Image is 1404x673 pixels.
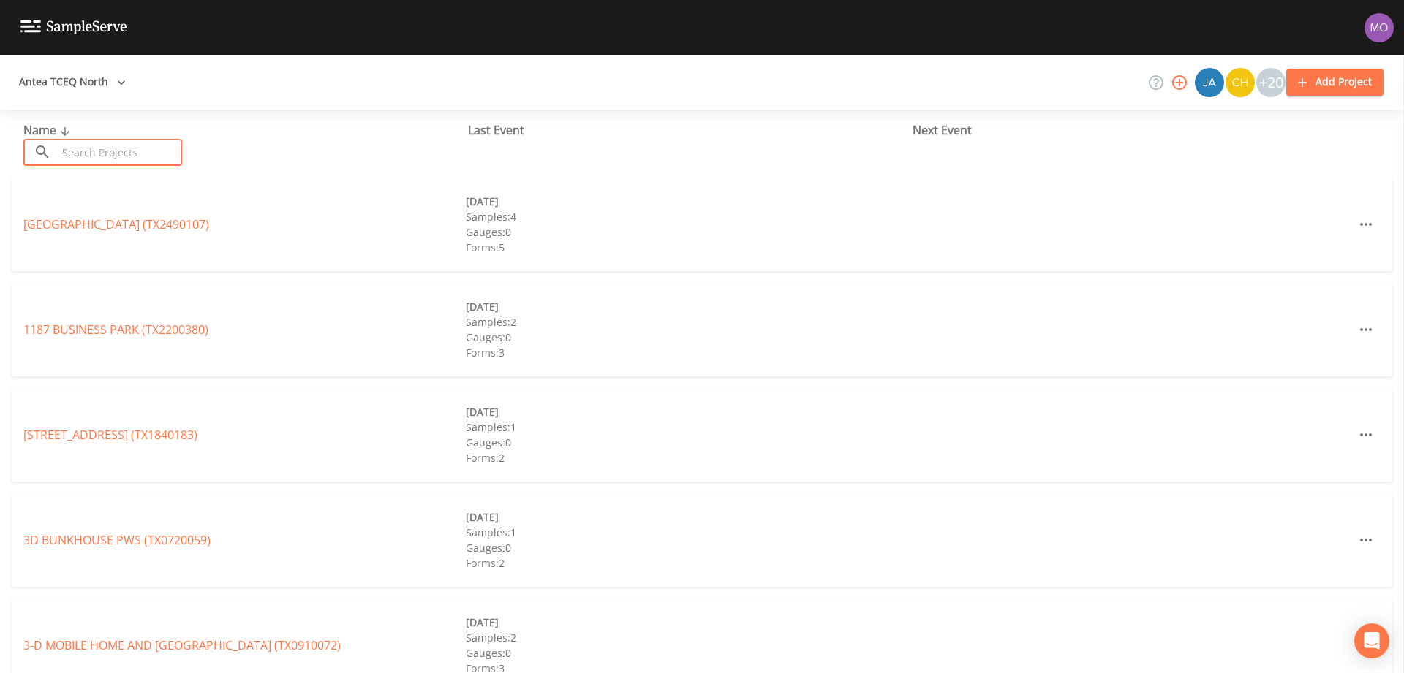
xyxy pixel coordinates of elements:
[1286,69,1384,96] button: Add Project
[466,555,908,571] div: Forms: 2
[466,450,908,465] div: Forms: 2
[466,224,908,240] div: Gauges: 0
[23,427,197,443] a: [STREET_ADDRESS] (TX1840183)
[20,20,127,34] img: logo
[1195,68,1224,97] img: 2e773653e59f91cc345d443c311a9659
[1365,13,1394,42] img: 4e251478aba98ce068fb7eae8f78b90c
[466,645,908,661] div: Gauges: 0
[1354,623,1389,658] div: Open Intercom Messenger
[913,121,1357,139] div: Next Event
[13,69,132,96] button: Antea TCEQ North
[466,630,908,645] div: Samples: 2
[1256,68,1286,97] div: +20
[1225,68,1256,97] div: Charles Medina
[466,299,908,314] div: [DATE]
[466,540,908,555] div: Gauges: 0
[23,122,74,138] span: Name
[23,216,209,232] a: [GEOGRAPHIC_DATA] (TX2490107)
[466,509,908,525] div: [DATE]
[468,121,913,139] div: Last Event
[466,240,908,255] div: Forms: 5
[466,435,908,450] div: Gauges: 0
[466,525,908,540] div: Samples: 1
[1226,68,1255,97] img: c74b8b8b1c7a9d34f67c5e0ca157ed15
[466,194,908,209] div: [DATE]
[1194,68,1225,97] div: James Whitmire
[466,345,908,360] div: Forms: 3
[57,139,182,166] input: Search Projects
[23,532,211,548] a: 3D BUNKHOUSE PWS (TX0720059)
[466,419,908,435] div: Samples: 1
[466,615,908,630] div: [DATE]
[466,330,908,345] div: Gauges: 0
[23,322,208,338] a: 1187 BUSINESS PARK (TX2200380)
[466,209,908,224] div: Samples: 4
[466,314,908,330] div: Samples: 2
[466,404,908,419] div: [DATE]
[23,637,341,653] a: 3-D MOBILE HOME AND [GEOGRAPHIC_DATA] (TX0910072)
